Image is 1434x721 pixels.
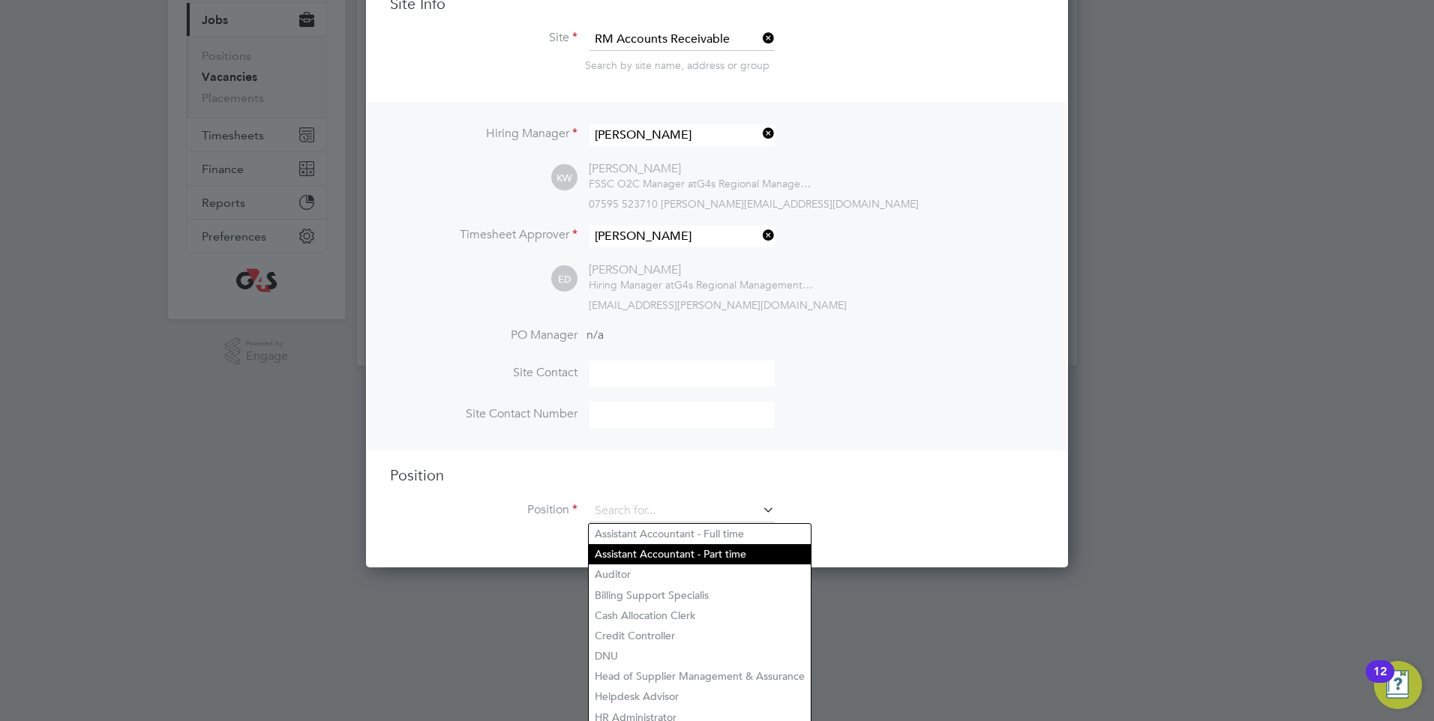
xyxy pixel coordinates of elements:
[390,328,577,343] label: PO Manager
[589,197,658,211] span: 07595 523710
[589,500,775,522] input: Search for...
[390,465,1044,485] h3: Position
[589,626,811,646] li: Credit Controller
[589,585,811,606] li: Billing Support Specialis
[589,161,814,177] div: [PERSON_NAME]
[589,177,814,190] div: G4s Regional Management (Uk & I) Limited
[390,365,577,381] label: Site Contact
[390,227,577,243] label: Timesheet Approver
[589,278,674,292] span: Hiring Manager at
[585,58,769,72] span: Search by site name, address or group
[1374,661,1422,709] button: Open Resource Center, 12 new notifications
[589,544,811,564] li: Assistant Accountant - Part time
[586,328,604,343] span: n/a
[589,124,775,146] input: Search for...
[589,646,811,666] li: DNU
[589,564,811,585] li: Auditor
[390,30,577,46] label: Site
[390,126,577,142] label: Hiring Manager
[551,266,577,292] span: ED
[589,687,811,707] li: Helpdesk Advisor
[589,524,811,544] li: Assistant Accountant - Full time
[589,177,697,190] span: FSSC O2C Manager at
[589,28,775,51] input: Search for...
[661,197,919,211] span: [PERSON_NAME][EMAIL_ADDRESS][DOMAIN_NAME]
[1373,672,1387,691] div: 12
[551,165,577,191] span: KW
[589,666,811,687] li: Head of Supplier Management & Assurance
[589,606,811,626] li: Cash Allocation Clerk
[589,262,814,278] div: [PERSON_NAME]
[390,406,577,422] label: Site Contact Number
[589,278,814,292] div: G4s Regional Management (Uk & I) Limited
[589,298,847,312] span: [EMAIL_ADDRESS][PERSON_NAME][DOMAIN_NAME]
[390,502,577,518] label: Position
[589,226,775,247] input: Search for...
